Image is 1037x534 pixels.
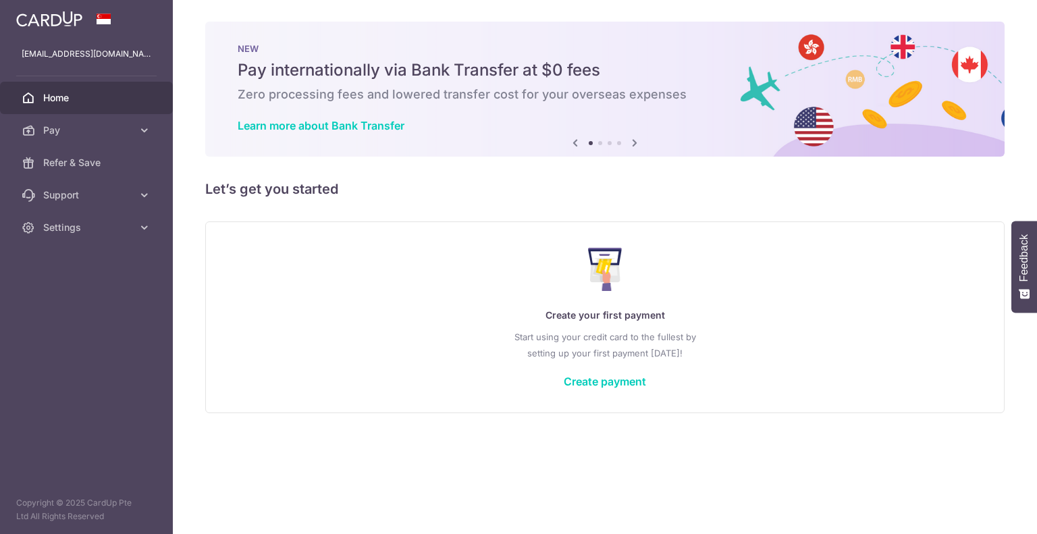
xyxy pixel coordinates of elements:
p: [EMAIL_ADDRESS][DOMAIN_NAME] [22,47,151,61]
h5: Let’s get you started [205,178,1005,200]
span: Refer & Save [43,156,132,169]
span: Pay [43,124,132,137]
p: Start using your credit card to the fullest by setting up your first payment [DATE]! [233,329,977,361]
img: Make Payment [588,248,622,291]
span: Settings [43,221,132,234]
img: CardUp [16,11,82,27]
h5: Pay internationally via Bank Transfer at $0 fees [238,59,972,81]
button: Feedback - Show survey [1011,221,1037,313]
p: Create your first payment [233,307,977,323]
a: Learn more about Bank Transfer [238,119,404,132]
img: Bank transfer banner [205,22,1005,157]
span: Support [43,188,132,202]
p: NEW [238,43,972,54]
h6: Zero processing fees and lowered transfer cost for your overseas expenses [238,86,972,103]
span: Feedback [1018,234,1030,282]
span: Home [43,91,132,105]
a: Create payment [564,375,646,388]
